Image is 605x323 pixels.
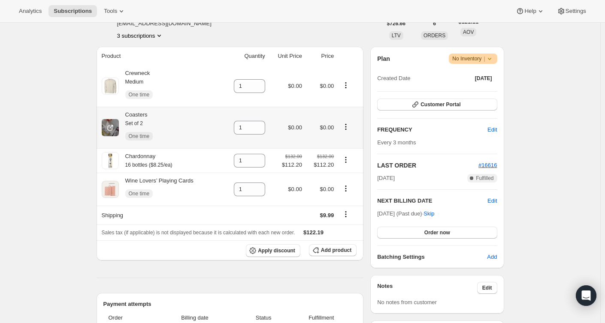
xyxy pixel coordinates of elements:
span: $0.00 [320,186,334,192]
button: Product actions [339,155,353,164]
h2: FREQUENCY [377,126,487,134]
h3: Notes [377,282,477,294]
span: One time [129,91,150,98]
span: | [484,55,485,62]
span: Edit [487,126,497,134]
span: $0.00 [288,83,302,89]
span: Created Date [377,74,410,83]
button: Settings [552,5,591,17]
span: One time [129,190,150,197]
img: product img [102,152,119,169]
button: Apply discount [246,244,300,257]
button: Product actions [339,184,353,193]
h2: LAST ORDER [377,161,478,170]
button: Edit [477,282,497,294]
span: $122.19 [303,229,324,236]
span: $0.00 [288,124,302,131]
span: $0.00 [320,83,334,89]
a: #16616 [478,162,497,168]
img: product img [102,119,119,136]
button: [DATE] [470,72,497,84]
small: Set of 2 [125,120,143,126]
span: Add [487,253,497,261]
span: 6 [433,20,436,27]
span: Status [241,314,286,322]
span: One time [129,133,150,140]
button: Tools [99,5,131,17]
th: Product [97,47,222,66]
h6: Batching Settings [377,253,487,261]
div: Wine Lovers’ Playing Cards [119,176,194,202]
span: Subscriptions [54,8,92,15]
img: product img [102,78,119,95]
span: Fulfillment [291,314,351,322]
span: Help [524,8,536,15]
button: Customer Portal [377,99,497,111]
button: Edit [487,197,497,205]
span: Skip [423,209,434,218]
h2: Plan [377,54,390,63]
th: Quantity [222,47,268,66]
span: Sales tax (if applicable) is not displayed because it is calculated with each new order. [102,230,295,236]
span: Edit [482,284,492,291]
span: AOV [463,29,474,35]
button: #16616 [478,161,497,170]
button: $726.66 [382,18,411,30]
span: Fulfilled [476,175,493,182]
h2: NEXT BILLING DATE [377,197,487,205]
span: Add product [321,247,351,254]
div: Open Intercom Messenger [576,285,596,306]
small: $132.00 [317,154,334,159]
button: Add [482,250,502,264]
span: Order now [424,229,450,236]
span: $112.20 [282,161,302,169]
span: ORDERS [423,33,445,39]
th: Unit Price [268,47,305,66]
button: Order now [377,227,497,239]
span: Tools [104,8,117,15]
span: No notes from customer [377,299,437,305]
small: $132.00 [285,154,302,159]
span: [EMAIL_ADDRESS][DOMAIN_NAME] [117,19,274,28]
img: product img [102,181,119,198]
span: No Inventory [452,54,493,63]
span: $112.20 [307,161,334,169]
small: 16 bottles ($8.25/ea) [125,162,172,168]
span: Analytics [19,8,42,15]
button: Subscriptions [48,5,97,17]
span: Settings [566,8,586,15]
span: $9.99 [320,212,334,218]
button: Product actions [339,81,353,90]
div: Chardonnay [119,152,172,169]
span: LTV [392,33,401,39]
small: Medium [125,79,144,85]
button: Add product [309,244,357,256]
th: Price [305,47,336,66]
span: Customer Portal [420,101,460,108]
span: $0.00 [288,186,302,192]
span: Every 3 months [377,139,416,146]
span: $726.66 [387,20,405,27]
button: Product actions [339,122,353,132]
span: [DATE] [475,75,492,82]
button: Product actions [117,31,164,40]
button: Help [511,5,550,17]
button: Edit [482,123,502,137]
div: Coasters [119,111,153,145]
button: Skip [418,207,439,221]
span: $0.00 [320,124,334,131]
button: Analytics [14,5,47,17]
h2: Payment attempts [103,300,357,308]
span: Apply discount [258,247,295,254]
button: Shipping actions [339,209,353,219]
span: Billing date [154,314,236,322]
span: [DATE] [377,174,395,182]
th: Shipping [97,206,222,224]
span: [DATE] (Past due) · [377,210,434,217]
div: Crewneck [119,69,153,103]
button: 6 [428,18,441,30]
